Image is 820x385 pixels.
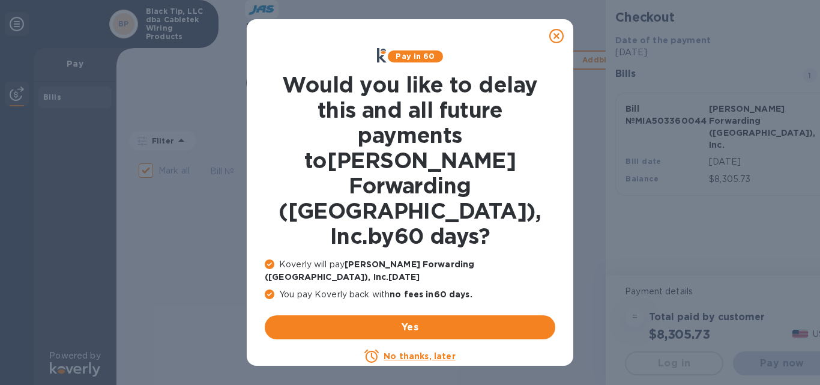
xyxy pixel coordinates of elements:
b: no fees in 60 days . [390,290,472,299]
p: Koverly will pay [265,258,555,283]
p: You pay Koverly back with [265,288,555,301]
b: Pay in 60 [396,52,435,61]
h1: Would you like to delay this and all future payments to [PERSON_NAME] Forwarding ([GEOGRAPHIC_DAT... [265,72,555,249]
span: Yes [274,320,546,335]
button: Yes [265,315,555,339]
b: [PERSON_NAME] Forwarding ([GEOGRAPHIC_DATA]), Inc. [DATE] [265,259,474,282]
u: No thanks, later [384,351,455,361]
